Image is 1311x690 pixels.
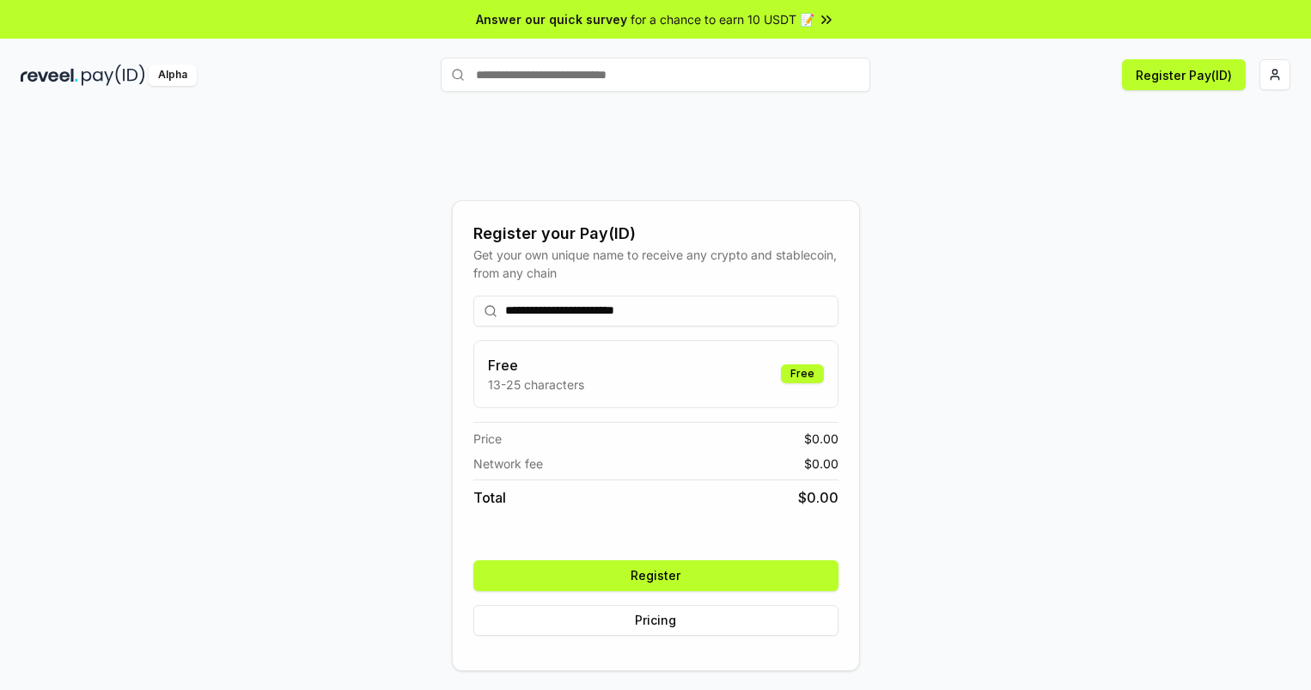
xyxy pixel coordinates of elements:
[473,605,838,636] button: Pricing
[473,430,502,448] span: Price
[82,64,145,86] img: pay_id
[473,455,543,473] span: Network fee
[631,10,814,28] span: for a chance to earn 10 USDT 📝
[21,64,78,86] img: reveel_dark
[149,64,197,86] div: Alpha
[804,430,838,448] span: $ 0.00
[798,487,838,508] span: $ 0.00
[488,376,584,394] p: 13-25 characters
[473,246,838,282] div: Get your own unique name to receive any crypto and stablecoin, from any chain
[473,487,506,508] span: Total
[473,560,838,591] button: Register
[804,455,838,473] span: $ 0.00
[476,10,627,28] span: Answer our quick survey
[1122,59,1246,90] button: Register Pay(ID)
[473,222,838,246] div: Register your Pay(ID)
[488,355,584,376] h3: Free
[781,364,824,383] div: Free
